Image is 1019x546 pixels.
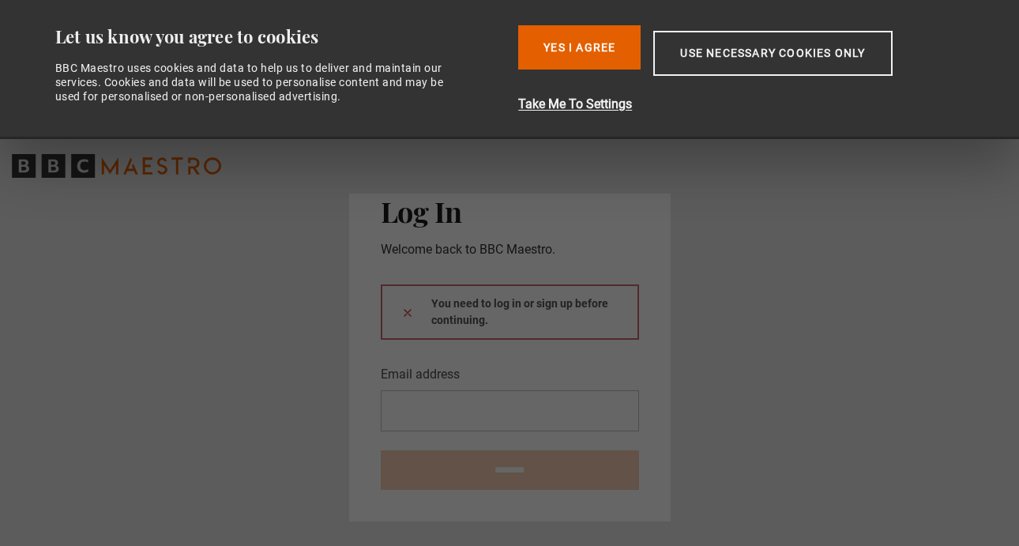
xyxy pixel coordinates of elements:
h2: Log In [381,194,639,228]
div: Let us know you agree to cookies [55,25,506,48]
button: Use necessary cookies only [653,31,892,76]
button: Yes I Agree [518,25,641,70]
label: Email address [381,365,460,384]
button: Take Me To Settings [518,95,976,114]
div: BBC Maestro uses cookies and data to help us to deliver and maintain our services. Cookies and da... [55,61,461,104]
svg: BBC Maestro [12,154,221,178]
div: You need to log in or sign up before continuing. [381,284,639,340]
p: Welcome back to BBC Maestro. [381,240,639,259]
